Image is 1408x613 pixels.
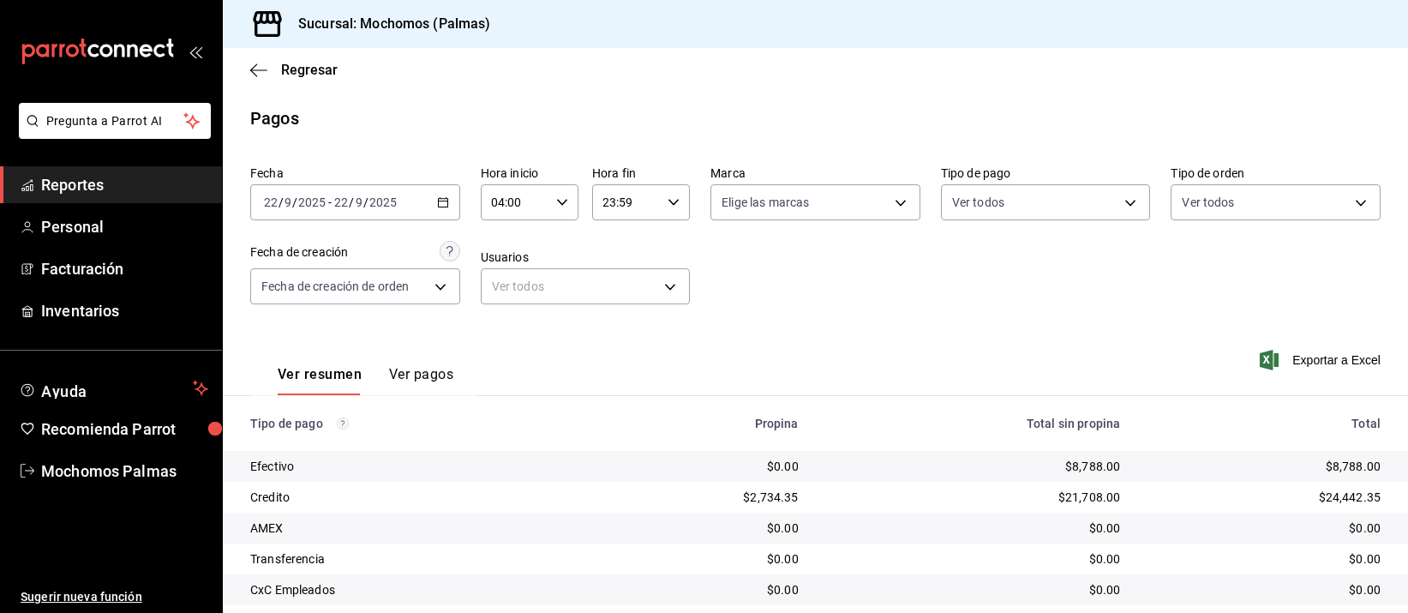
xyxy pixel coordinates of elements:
[41,173,208,196] span: Reportes
[826,520,1121,537] div: $0.00
[263,195,279,209] input: --
[607,458,799,475] div: $0.00
[1147,520,1381,537] div: $0.00
[1147,550,1381,568] div: $0.00
[722,194,809,211] span: Elige las marcas
[1147,581,1381,598] div: $0.00
[189,45,202,58] button: open_drawer_menu
[250,243,348,261] div: Fecha de creación
[250,62,338,78] button: Regresar
[481,167,578,179] label: Hora inicio
[389,366,453,395] button: Ver pagos
[1182,194,1234,211] span: Ver todos
[363,195,368,209] span: /
[297,195,327,209] input: ----
[607,520,799,537] div: $0.00
[941,167,1151,179] label: Tipo de pago
[952,194,1004,211] span: Ver todos
[328,195,332,209] span: -
[710,167,920,179] label: Marca
[278,366,362,395] button: Ver resumen
[826,489,1121,506] div: $21,708.00
[278,366,453,395] div: navigation tabs
[368,195,398,209] input: ----
[349,195,354,209] span: /
[333,195,349,209] input: --
[592,167,690,179] label: Hora fin
[41,418,208,441] span: Recomienda Parrot
[41,299,208,322] span: Inventarios
[41,460,208,483] span: Mochomos Palmas
[250,581,579,598] div: CxC Empleados
[250,167,460,179] label: Fecha
[826,581,1121,598] div: $0.00
[41,378,186,399] span: Ayuda
[1171,167,1381,179] label: Tipo de orden
[826,417,1121,430] div: Total sin propina
[250,417,579,430] div: Tipo de pago
[481,251,691,263] label: Usuarios
[826,550,1121,568] div: $0.00
[41,257,208,280] span: Facturación
[337,418,349,430] svg: Los pagos realizados con Pay y otras terminales son montos brutos.
[285,14,491,34] h3: Sucursal: Mochomos (Palmas)
[1263,350,1381,370] button: Exportar a Excel
[355,195,363,209] input: --
[607,417,799,430] div: Propina
[1147,489,1381,506] div: $24,442.35
[607,550,799,568] div: $0.00
[281,62,338,78] span: Regresar
[12,124,211,142] a: Pregunta a Parrot AI
[607,581,799,598] div: $0.00
[261,278,409,295] span: Fecha de creación de orden
[41,215,208,238] span: Personal
[19,103,211,139] button: Pregunta a Parrot AI
[1147,417,1381,430] div: Total
[481,268,691,304] div: Ver todos
[826,458,1121,475] div: $8,788.00
[250,489,579,506] div: Credito
[279,195,284,209] span: /
[284,195,292,209] input: --
[1147,458,1381,475] div: $8,788.00
[250,105,299,131] div: Pagos
[250,550,579,568] div: Transferencia
[46,112,184,130] span: Pregunta a Parrot AI
[607,489,799,506] div: $2,734.35
[250,520,579,537] div: AMEX
[292,195,297,209] span: /
[21,588,208,606] span: Sugerir nueva función
[250,458,579,475] div: Efectivo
